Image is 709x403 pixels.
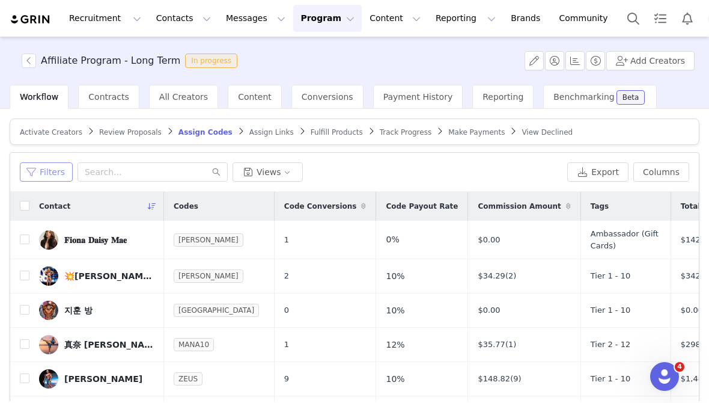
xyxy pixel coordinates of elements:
a: [PERSON_NAME] [174,270,243,282]
button: Add Creators [606,51,695,70]
button: Contacts [149,5,218,32]
button: Columns [633,162,689,182]
img: c5b42d98-15b5-41ce-88b8-dddf048066f1.jpg [39,369,58,389]
span: Tier 2 - 12 [591,339,630,351]
span: 2 [284,270,289,282]
button: Export [567,162,628,182]
button: Views [233,162,303,182]
span: 4 [675,362,684,372]
span: 9 [284,373,289,385]
button: Program [293,5,362,32]
span: Code Payout Rate [386,201,458,212]
span: Tier 1 - 10 [591,373,630,385]
img: 55ff3cd9-f21b-4652-a958-340c997e9f26--s.jpg [39,230,58,250]
a: 💥[PERSON_NAME] IFBB PRO 💥 [39,266,154,286]
button: Notifications [674,5,701,32]
a: Community [552,5,621,32]
div: $34.29 [478,270,570,282]
div: $0.00 [478,304,570,316]
span: Activate Creators [20,128,82,137]
span: Assign Links [249,128,294,137]
a: Brands [504,5,551,32]
span: 1 [284,339,289,351]
span: Reporting [482,92,523,102]
span: 10% [386,270,404,283]
span: Assign Codes [178,128,233,137]
img: 5284e5fd-cf25-454f-bb50-dc9e2d760374.jpg [39,266,58,286]
span: Tags [591,201,609,212]
span: 12% [386,339,404,351]
span: Content [238,92,272,102]
div: 𝐅𝐢𝐨𝐧𝐚 𝐃𝐚𝐢𝐬𝐲 𝐌𝐚𝐞 [64,235,127,245]
button: Search [620,5,647,32]
div: Beta [622,94,639,101]
a: (2) [505,271,516,280]
div: 💥[PERSON_NAME] IFBB PRO 💥 [64,271,154,281]
img: 8e41e8e5-4ed4-4f2a-bde5-4620e5e17839.jpg [39,335,58,354]
a: (1) [505,340,516,349]
button: Reporting [428,5,503,32]
img: grin logo [10,14,52,25]
button: Messages [219,5,293,32]
span: Contracts [88,92,129,102]
a: 真奈 [PERSON_NAME] [39,335,154,354]
span: Commission Amount [478,201,561,212]
input: Search... [78,162,228,182]
a: ZEUS [174,373,202,385]
span: 0% [386,233,399,246]
span: In progress [185,54,237,68]
span: Tier 1 - 10 [591,270,630,282]
span: All Creators [159,92,208,102]
span: Review Proposals [99,128,162,137]
span: Benchmarking [553,92,614,102]
span: Codes [174,201,198,212]
span: Code Conversions [284,201,357,212]
div: $148.82 [478,373,570,385]
span: Workflow [20,92,58,102]
span: View Declined [522,128,573,137]
span: 1 [284,234,289,246]
span: [object Object] [22,54,242,68]
button: Recruitment [62,5,148,32]
span: Fulfill Products [311,128,363,137]
span: Conversions [302,92,353,102]
h3: Affiliate Program - Long Term [41,54,180,68]
span: Ambassador (Gift Cards) [591,228,661,251]
a: MANA10 [174,339,214,351]
div: 지훈 방 [64,306,93,315]
button: Content [362,5,428,32]
span: 10% [386,373,404,386]
a: 𝐅𝐢𝐨𝐧𝐚 𝐃𝐚𝐢𝐬𝐲 𝐌𝐚𝐞 [39,230,154,250]
a: Tasks [647,5,674,32]
span: Contact [39,201,70,212]
span: 10% [386,304,404,317]
span: Tier 1 - 10 [591,304,630,316]
a: [PERSON_NAME] [174,234,243,246]
i: icon: search [212,168,221,176]
a: (9) [510,374,521,383]
div: [PERSON_NAME] [64,374,142,384]
span: Track Progress [380,128,431,137]
div: 真奈 [PERSON_NAME] [64,340,154,349]
div: $35.77 [478,339,570,351]
button: Filters [20,162,73,182]
span: 0 [284,304,289,316]
img: 415f07a2-17da-4bb0-a64b-1674836a0e30.jpg [39,301,58,320]
div: $0.00 [478,234,570,246]
span: Make Payments [448,128,505,137]
a: [GEOGRAPHIC_DATA] [174,304,259,316]
a: [PERSON_NAME] [39,369,154,389]
iframe: Intercom live chat [650,362,679,391]
a: 지훈 방 [39,301,154,320]
span: Payment History [383,92,453,102]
